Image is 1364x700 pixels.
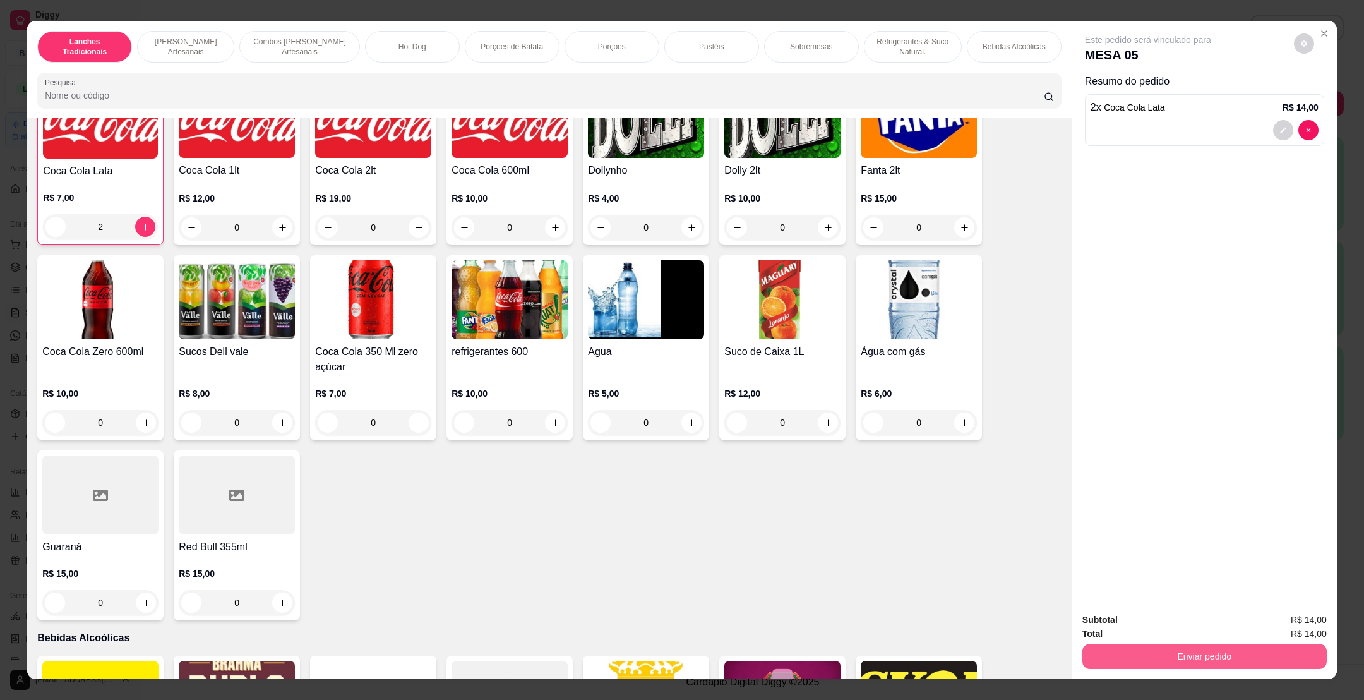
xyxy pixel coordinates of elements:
[43,80,158,159] img: product-image
[315,192,431,205] p: R$ 19,00
[315,163,431,178] h4: Coca Cola 2lt
[454,413,474,433] button: decrease-product-quantity
[43,191,158,204] p: R$ 7,00
[724,260,841,339] img: product-image
[42,260,159,339] img: product-image
[179,260,295,339] img: product-image
[1283,101,1319,114] p: R$ 14,00
[315,260,431,339] img: product-image
[135,217,155,237] button: increase-product-quantity
[179,540,295,555] h4: Red Bull 355ml
[861,387,977,400] p: R$ 6,00
[179,192,295,205] p: R$ 12,00
[45,217,66,237] button: decrease-product-quantity
[861,344,977,359] h4: Água com gás
[452,344,568,359] h4: refrigerantes 600
[724,387,841,400] p: R$ 12,00
[272,413,292,433] button: increase-product-quantity
[727,413,747,433] button: decrease-product-quantity
[136,413,156,433] button: increase-product-quantity
[545,217,565,238] button: increase-product-quantity
[452,192,568,205] p: R$ 10,00
[398,42,426,52] p: Hot Dog
[861,260,977,339] img: product-image
[863,217,883,238] button: decrease-product-quantity
[181,593,201,613] button: decrease-product-quantity
[45,593,65,613] button: decrease-product-quantity
[179,387,295,400] p: R$ 8,00
[45,413,65,433] button: decrease-product-quantity
[179,163,295,178] h4: Coca Cola 1lt
[318,217,338,238] button: decrease-product-quantity
[272,217,292,238] button: increase-product-quantity
[724,163,841,178] h4: Dolly 2lt
[1091,100,1165,115] p: 2 x
[818,217,838,238] button: increase-product-quantity
[681,217,702,238] button: increase-product-quantity
[954,217,974,238] button: increase-product-quantity
[48,37,121,57] p: Lanches Tradicionais
[45,77,80,88] label: Pesquisa
[590,413,611,433] button: decrease-product-quantity
[1082,629,1103,639] strong: Total
[1085,33,1211,46] p: Este pedido será vinculado para
[42,567,159,580] p: R$ 15,00
[1291,627,1327,641] span: R$ 14,00
[136,593,156,613] button: increase-product-quantity
[861,163,977,178] h4: Fanta 2lt
[179,344,295,359] h4: Sucos Dell vale
[588,344,704,359] h4: Agua
[43,164,158,179] h4: Coca Cola Lata
[454,217,474,238] button: decrease-product-quantity
[790,42,832,52] p: Sobremesas
[42,387,159,400] p: R$ 10,00
[148,37,224,57] p: [PERSON_NAME] Artesanais
[724,192,841,205] p: R$ 10,00
[45,89,1044,102] input: Pesquisa
[590,217,611,238] button: decrease-product-quantity
[1085,46,1211,64] p: MESA 05
[598,42,626,52] p: Porções
[588,387,704,400] p: R$ 5,00
[545,413,565,433] button: increase-product-quantity
[315,387,431,400] p: R$ 7,00
[861,79,977,158] img: product-image
[727,217,747,238] button: decrease-product-quantity
[42,540,159,555] h4: Guaraná
[452,163,568,178] h4: Coca Cola 600ml
[315,79,431,158] img: product-image
[1298,120,1319,140] button: decrease-product-quantity
[724,344,841,359] h4: Suco de Caixa 1L
[1082,615,1118,625] strong: Subtotal
[861,192,977,205] p: R$ 15,00
[724,79,841,158] img: product-image
[272,593,292,613] button: increase-product-quantity
[588,192,704,205] p: R$ 4,00
[875,37,951,57] p: Refrigerantes & Suco Natural.
[452,387,568,400] p: R$ 10,00
[863,413,883,433] button: decrease-product-quantity
[588,79,704,158] img: product-image
[409,217,429,238] button: increase-product-quantity
[588,260,704,339] img: product-image
[954,413,974,433] button: increase-product-quantity
[1291,613,1327,627] span: R$ 14,00
[1104,102,1165,112] span: Coca Cola Lata
[179,79,295,158] img: product-image
[250,37,349,57] p: Combos [PERSON_NAME] Artesanais
[1294,33,1314,54] button: decrease-product-quantity
[452,79,568,158] img: product-image
[1273,120,1293,140] button: decrease-product-quantity
[181,217,201,238] button: decrease-product-quantity
[681,413,702,433] button: increase-product-quantity
[409,413,429,433] button: increase-product-quantity
[818,413,838,433] button: increase-product-quantity
[1314,23,1334,44] button: Close
[1082,644,1327,669] button: Enviar pedido
[179,567,295,580] p: R$ 15,00
[318,413,338,433] button: decrease-product-quantity
[42,344,159,359] h4: Coca Cola Zero 600ml
[315,344,431,375] h4: Coca Cola 350 Ml zero açúcar
[983,42,1046,52] p: Bebidas Alcoólicas
[588,163,704,178] h4: Dollynho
